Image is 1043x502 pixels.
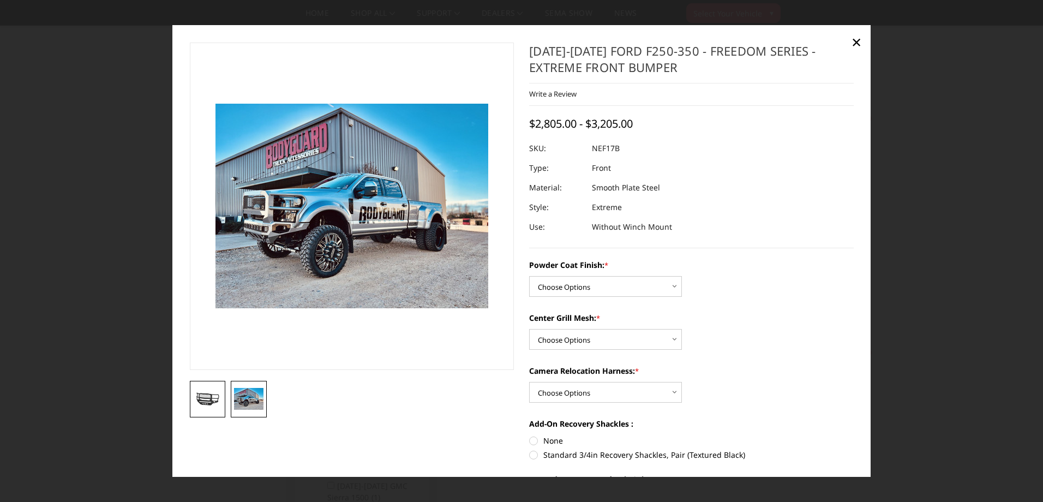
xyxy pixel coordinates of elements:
img: 2017-2022 Ford F250-350 - Freedom Series - Extreme Front Bumper [234,388,263,410]
label: Camera Relocation Harness: [529,365,854,376]
label: Powder Coat Finish: [529,259,854,271]
dd: Extreme [592,198,622,217]
dt: Style: [529,198,584,217]
a: Write a Review [529,89,577,99]
label: Standard 3/4in Recovery Shackles, Pair (Textured Black) [529,449,854,461]
dt: SKU: [529,139,584,158]
dt: Material: [529,178,584,198]
dd: Without Winch Mount [592,217,672,237]
h1: [DATE]-[DATE] Ford F250-350 - Freedom Series - Extreme Front Bumper [529,43,854,83]
dd: NEF17B [592,139,620,158]
dd: Front [592,158,611,178]
span: $2,805.00 - $3,205.00 [529,116,633,131]
a: Close [848,33,865,51]
dt: Type: [529,158,584,178]
dd: Smooth Plate Steel [592,178,660,198]
span: × [852,30,861,53]
label: Add-On Recovery Shackles : [529,418,854,429]
dt: Use: [529,217,584,237]
label: None [529,435,854,446]
a: 2017-2022 Ford F250-350 - Freedom Series - Extreme Front Bumper [190,43,514,370]
label: Center Grill Mesh: [529,312,854,324]
img: 2017-2022 Ford F250-350 - Freedom Series - Extreme Front Bumper [193,391,223,407]
label: Upgrade Button Head Bolt Color: [529,474,854,485]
